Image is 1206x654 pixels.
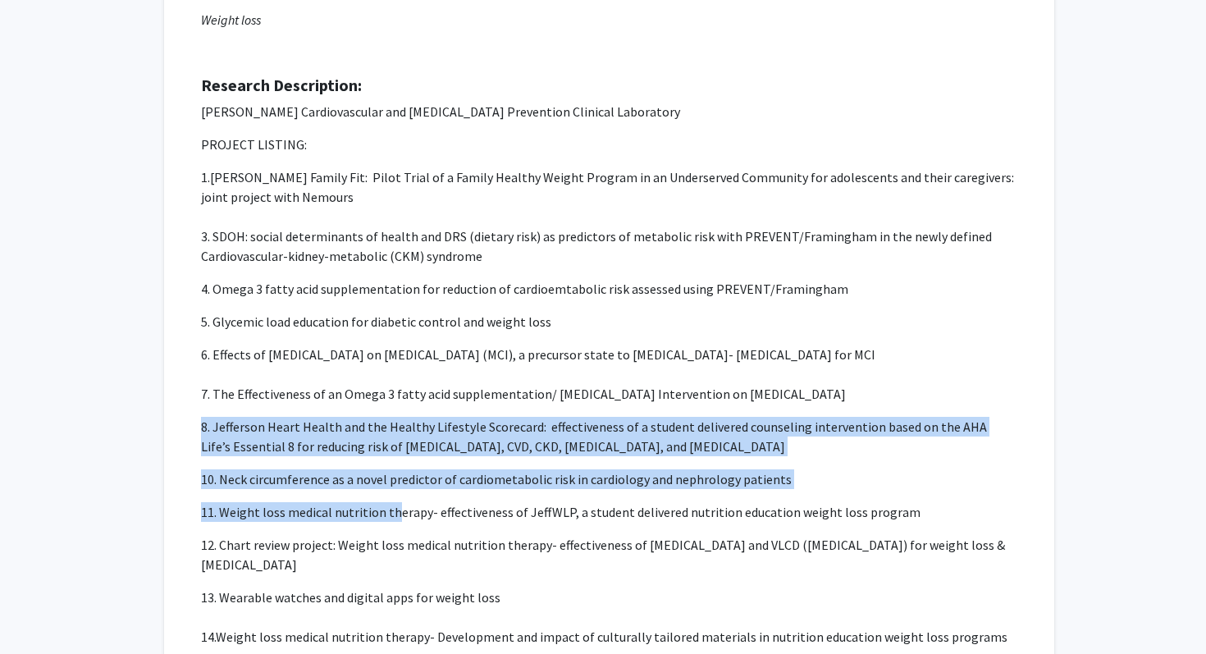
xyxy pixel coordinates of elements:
strong: Research Description: [201,75,362,95]
p: 10. Neck circumference as a novel predictor of cardiometabolic risk in cardiology and nephrology ... [201,469,1017,489]
p: PROJECT LISTING: [201,135,1017,154]
p: [PERSON_NAME] Cardiovascular and [MEDICAL_DATA] Prevention Clinical Laboratory [201,102,1017,121]
p: 13. Wearable watches and digital apps for weight loss 14.Weight loss medical nutrition therapy- D... [201,588,1017,647]
p: 6. Effects of [MEDICAL_DATA] on [MEDICAL_DATA] (MCI), a precursor state to [MEDICAL_DATA]- [MEDIC... [201,345,1017,404]
p: 1.[PERSON_NAME] Family Fit: Pilot Trial of a Family Healthy Weight Program in an Underserved Comm... [201,167,1017,266]
p: 8. Jefferson Heart Health and the Healthy Lifestyle Scorecard: effectiveness of a student deliver... [201,417,1017,456]
p: 12. Chart review project: Weight loss medical nutrition therapy- effectiveness of [MEDICAL_DATA] ... [201,535,1017,574]
p: 5. Glycemic load education for diabetic control and weight loss [201,312,1017,332]
p: 11. Weight loss medical nutrition therapy- effectiveness of JeffWLP, a student delivered nutritio... [201,502,1017,522]
p: 4. Omega 3 fatty acid supplementation for reduction of cardioemtabolic risk assessed using PREVEN... [201,279,1017,299]
p: Weight loss [201,10,1017,30]
iframe: Chat [12,580,70,642]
